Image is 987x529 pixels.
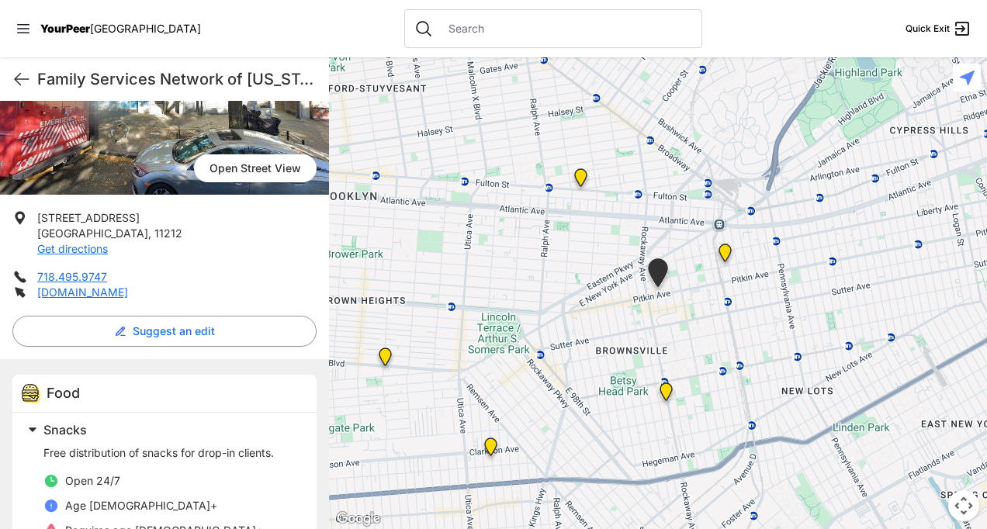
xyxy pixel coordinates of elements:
span: [GEOGRAPHIC_DATA] [37,226,148,240]
input: Search [439,21,692,36]
a: Open Street View [194,154,317,182]
span: YourPeer [40,22,90,35]
span: Snacks [43,422,87,437]
a: Quick Exit [906,19,971,38]
span: Quick Exit [906,22,950,35]
button: Suggest an edit [12,316,317,347]
span: Open 24/7 [65,474,120,487]
p: Age [DEMOGRAPHIC_DATA]+ [65,498,217,513]
div: Continuous Access Adult Drop-In (CADI) [639,252,677,299]
span: Suggest an edit [133,323,215,339]
a: 718.495.9747 [37,270,107,283]
img: Google [333,509,384,529]
div: Brooklyn DYCD Youth Drop-in Center [650,376,682,413]
span: [STREET_ADDRESS] [37,211,140,224]
span: [GEOGRAPHIC_DATA] [90,22,201,35]
h1: Family Services Network of [US_STATE] (FSNNY) [37,68,317,90]
span: Food [47,385,80,401]
a: Get directions [37,242,108,255]
button: Map camera controls [948,490,979,521]
span: , [148,226,151,240]
a: [DOMAIN_NAME] [37,285,128,299]
div: SuperPantry [565,162,597,199]
a: YourPeer[GEOGRAPHIC_DATA] [40,24,201,33]
span: 11212 [154,226,182,240]
a: Open this area in Google Maps (opens a new window) [333,509,384,529]
p: Free distribution of snacks for drop-in clients. [43,445,298,461]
